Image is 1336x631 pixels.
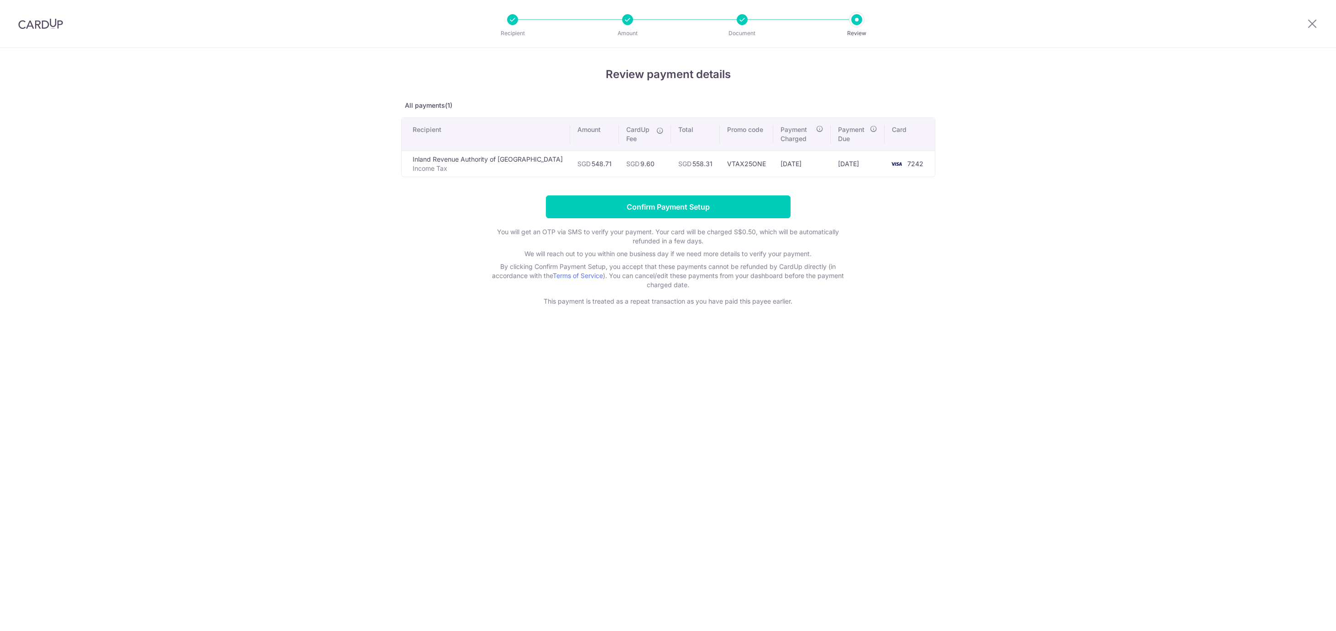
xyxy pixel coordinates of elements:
a: Terms of Service [553,272,603,279]
p: Review [823,29,891,38]
h4: Review payment details [401,66,935,83]
span: Payment Charged [781,125,813,143]
th: Amount [570,118,619,151]
img: CardUp [18,18,63,29]
img: <span class="translation_missing" title="translation missing: en.account_steps.new_confirm_form.b... [887,158,906,169]
p: By clicking Confirm Payment Setup, you accept that these payments cannot be refunded by CardUp di... [486,262,851,289]
p: Recipient [479,29,546,38]
p: You will get an OTP via SMS to verify your payment. Your card will be charged S$0.50, which will ... [486,227,851,246]
th: Total [671,118,720,151]
p: Document [708,29,776,38]
span: SGD [678,160,692,168]
p: Amount [594,29,661,38]
input: Confirm Payment Setup [546,195,791,218]
td: Inland Revenue Authority of [GEOGRAPHIC_DATA] [402,151,570,177]
p: All payments(1) [401,101,935,110]
p: We will reach out to you within one business day if we need more details to verify your payment. [486,249,851,258]
td: 9.60 [619,151,671,177]
iframe: Opens a widget where you can find more information [1278,604,1327,626]
td: VTAX25ONE [720,151,773,177]
span: Payment Due [838,125,868,143]
th: Card [885,118,934,151]
td: 548.71 [570,151,619,177]
p: This payment is treated as a repeat transaction as you have paid this payee earlier. [486,297,851,306]
p: Income Tax [413,164,563,173]
span: SGD [626,160,639,168]
span: CardUp Fee [626,125,652,143]
td: [DATE] [831,151,885,177]
span: SGD [577,160,591,168]
th: Promo code [720,118,773,151]
th: Recipient [402,118,570,151]
td: [DATE] [773,151,830,177]
td: 558.31 [671,151,720,177]
span: 7242 [907,160,923,168]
